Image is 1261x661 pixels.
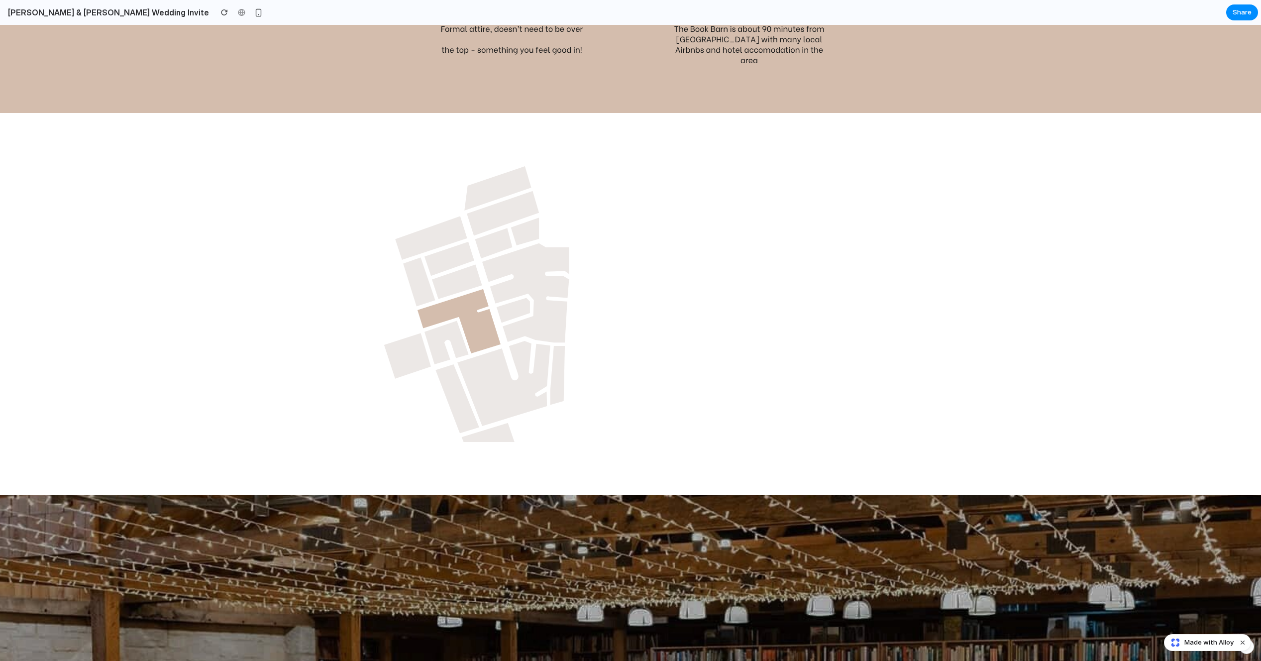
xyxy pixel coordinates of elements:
a: Made with Alloy [1164,638,1235,648]
span: Made with Alloy [1184,638,1234,648]
div: the top - something you feel good in! [436,19,587,30]
button: Share [1226,4,1258,20]
button: Dismiss watermark [1237,637,1249,649]
span: Share [1233,7,1252,17]
h2: [PERSON_NAME] & [PERSON_NAME] Wedding Invite [4,6,209,18]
